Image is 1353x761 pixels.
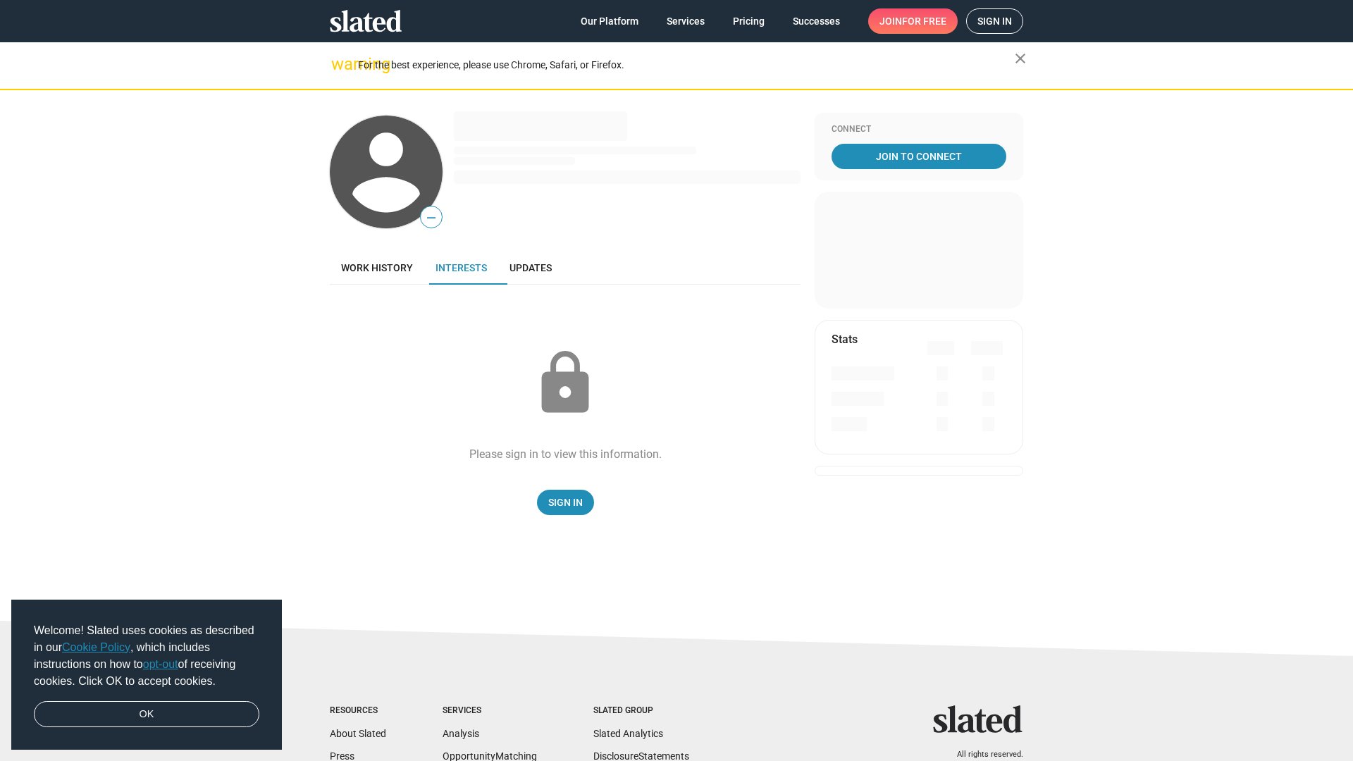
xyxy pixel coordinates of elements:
div: cookieconsent [11,600,282,750]
span: Pricing [733,8,765,34]
span: Sign In [548,490,583,515]
mat-card-title: Stats [832,332,858,347]
a: Join To Connect [832,144,1006,169]
a: Joinfor free [868,8,958,34]
a: Our Platform [569,8,650,34]
a: Pricing [722,8,776,34]
span: Interests [435,262,487,273]
a: opt-out [143,658,178,670]
span: Services [667,8,705,34]
span: Updates [509,262,552,273]
div: Resources [330,705,386,717]
span: Sign in [977,9,1012,33]
mat-icon: warning [331,56,348,73]
a: About Slated [330,728,386,739]
div: Slated Group [593,705,689,717]
span: Join [879,8,946,34]
div: For the best experience, please use Chrome, Safari, or Firefox. [358,56,1015,75]
a: Interests [424,251,498,285]
span: Our Platform [581,8,638,34]
a: Analysis [443,728,479,739]
a: dismiss cookie message [34,701,259,728]
a: Services [655,8,716,34]
span: Welcome! Slated uses cookies as described in our , which includes instructions on how to of recei... [34,622,259,690]
mat-icon: lock [530,348,600,419]
a: Cookie Policy [62,641,130,653]
mat-icon: close [1012,50,1029,67]
div: Please sign in to view this information. [469,447,662,462]
a: Sign In [537,490,594,515]
a: Sign in [966,8,1023,34]
div: Connect [832,124,1006,135]
a: Successes [781,8,851,34]
span: Join To Connect [834,144,1003,169]
span: — [421,209,442,227]
span: Successes [793,8,840,34]
a: Updates [498,251,563,285]
a: Work history [330,251,424,285]
span: for free [902,8,946,34]
a: Slated Analytics [593,728,663,739]
span: Work history [341,262,413,273]
div: Services [443,705,537,717]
